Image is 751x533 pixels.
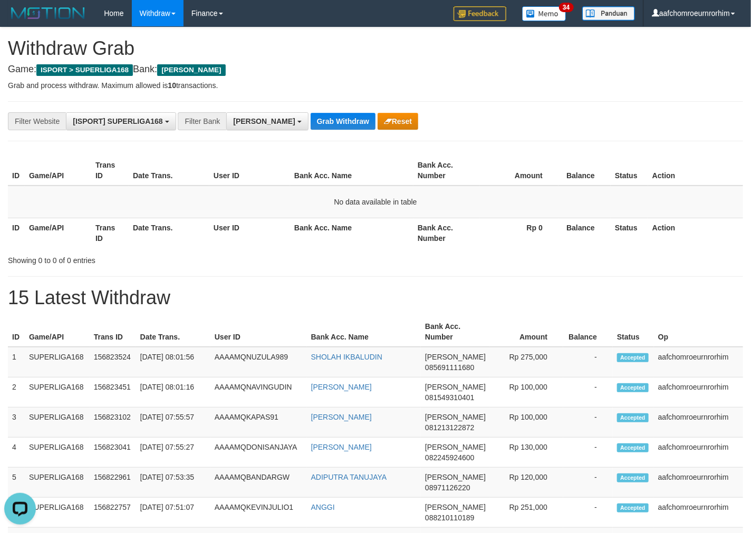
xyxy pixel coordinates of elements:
[563,408,613,438] td: -
[73,117,162,125] span: [ISPORT] SUPERLIGA168
[178,112,226,130] div: Filter Bank
[136,377,210,408] td: [DATE] 08:01:16
[563,468,613,498] td: -
[66,112,176,130] button: [ISPORT] SUPERLIGA168
[378,113,418,130] button: Reset
[425,363,474,372] span: Copy 085691111680 to clipboard
[563,438,613,468] td: -
[226,112,308,130] button: [PERSON_NAME]
[563,498,613,528] td: -
[311,383,372,391] a: [PERSON_NAME]
[210,438,307,468] td: AAAAMQDONISANJAYA
[559,3,573,12] span: 34
[136,438,210,468] td: [DATE] 07:55:27
[210,468,307,498] td: AAAAMQBANDARGW
[91,156,129,186] th: Trans ID
[425,443,486,451] span: [PERSON_NAME]
[25,317,90,347] th: Game/API
[611,218,648,248] th: Status
[8,186,743,218] td: No data available in table
[90,498,136,528] td: 156822757
[311,353,382,361] a: SHOLAH IKBALUDIN
[490,438,563,468] td: Rp 130,000
[90,468,136,498] td: 156822961
[617,473,649,482] span: Accepted
[617,353,649,362] span: Accepted
[129,218,209,248] th: Date Trans.
[617,413,649,422] span: Accepted
[311,443,372,451] a: [PERSON_NAME]
[490,347,563,377] td: Rp 275,000
[25,218,91,248] th: Game/API
[210,347,307,377] td: AAAAMQNUZULA989
[136,347,210,377] td: [DATE] 08:01:56
[290,218,413,248] th: Bank Acc. Name
[563,347,613,377] td: -
[490,377,563,408] td: Rp 100,000
[8,317,25,347] th: ID
[425,473,486,481] span: [PERSON_NAME]
[25,377,90,408] td: SUPERLIGA168
[490,317,563,347] th: Amount
[90,438,136,468] td: 156823041
[157,64,225,76] span: [PERSON_NAME]
[654,408,743,438] td: aafchomroeurnrorhim
[425,413,486,421] span: [PERSON_NAME]
[290,156,413,186] th: Bank Acc. Name
[311,113,375,130] button: Grab Withdraw
[522,6,566,21] img: Button%20Memo.svg
[209,156,290,186] th: User ID
[8,112,66,130] div: Filter Website
[425,423,474,432] span: Copy 081213122872 to clipboard
[559,156,611,186] th: Balance
[654,498,743,528] td: aafchomroeurnrorhim
[25,438,90,468] td: SUPERLIGA168
[425,483,470,492] span: Copy 08971126220 to clipboard
[654,468,743,498] td: aafchomroeurnrorhim
[25,468,90,498] td: SUPERLIGA168
[648,218,743,248] th: Action
[559,218,611,248] th: Balance
[490,498,563,528] td: Rp 251,000
[90,408,136,438] td: 156823102
[8,468,25,498] td: 5
[425,353,486,361] span: [PERSON_NAME]
[210,377,307,408] td: AAAAMQNAVINGUDIN
[617,503,649,512] span: Accepted
[8,156,25,186] th: ID
[90,377,136,408] td: 156823451
[654,438,743,468] td: aafchomroeurnrorhim
[25,156,91,186] th: Game/API
[421,317,490,347] th: Bank Acc. Number
[425,503,486,511] span: [PERSON_NAME]
[8,438,25,468] td: 4
[425,383,486,391] span: [PERSON_NAME]
[90,347,136,377] td: 156823524
[613,317,654,347] th: Status
[563,317,613,347] th: Balance
[136,468,210,498] td: [DATE] 07:53:35
[413,156,480,186] th: Bank Acc. Number
[490,468,563,498] td: Rp 120,000
[8,251,305,266] div: Showing 0 to 0 of 0 entries
[311,413,372,421] a: [PERSON_NAME]
[654,317,743,347] th: Op
[8,287,743,308] h1: 15 Latest Withdraw
[210,408,307,438] td: AAAAMQKAPAS91
[90,317,136,347] th: Trans ID
[582,6,635,21] img: panduan.png
[136,498,210,528] td: [DATE] 07:51:07
[8,38,743,59] h1: Withdraw Grab
[490,408,563,438] td: Rp 100,000
[425,393,474,402] span: Copy 081549310401 to clipboard
[425,453,474,462] span: Copy 082245924600 to clipboard
[25,408,90,438] td: SUPERLIGA168
[307,317,421,347] th: Bank Acc. Name
[413,218,480,248] th: Bank Acc. Number
[8,64,743,75] h4: Game: Bank:
[454,6,506,21] img: Feedback.jpg
[480,156,559,186] th: Amount
[4,4,36,36] button: Open LiveChat chat widget
[425,513,474,522] span: Copy 088210110189 to clipboard
[611,156,648,186] th: Status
